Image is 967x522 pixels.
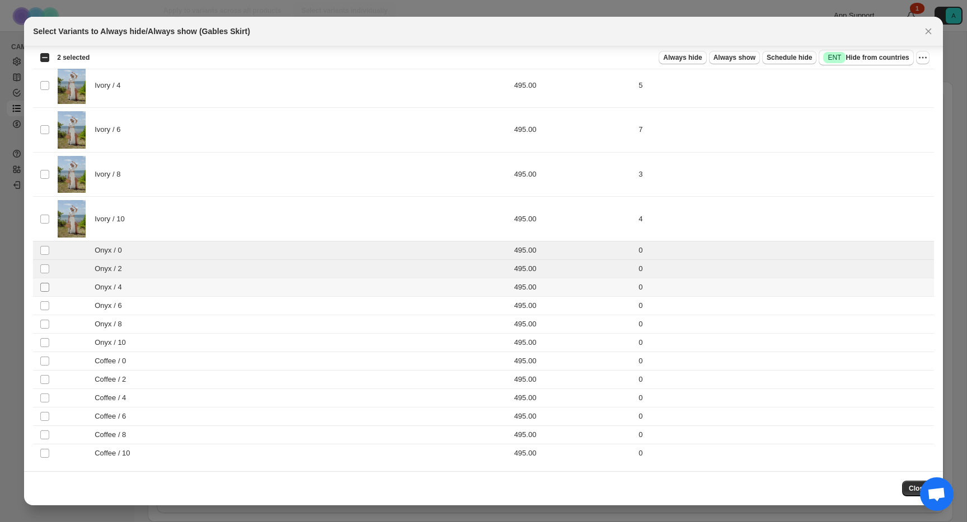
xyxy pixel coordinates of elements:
[95,392,132,404] span: Coffee / 4
[57,53,90,62] span: 2 selected
[58,200,86,238] img: IMG_7812_jpg.jpg
[511,370,636,388] td: 495.00
[635,152,933,197] td: 3
[58,67,86,104] img: IMG_7812_jpg.jpg
[511,333,636,352] td: 495.00
[635,315,933,333] td: 0
[635,425,933,444] td: 0
[58,156,86,193] img: IMG_7812_jpg.jpg
[95,213,130,225] span: Ivory / 10
[95,355,132,367] span: Coffee / 0
[828,53,841,62] span: ENT
[511,63,636,108] td: 495.00
[709,51,760,64] button: Always show
[511,352,636,370] td: 495.00
[902,481,934,496] button: Close
[511,197,636,241] td: 495.00
[511,152,636,197] td: 495.00
[635,63,933,108] td: 5
[511,315,636,333] td: 495.00
[95,411,132,422] span: Coffee / 6
[33,26,250,37] h2: Select Variants to Always hide/Always show (Gables Skirt)
[95,124,126,135] span: Ivory / 6
[823,52,909,63] span: Hide from countries
[635,241,933,259] td: 0
[659,51,706,64] button: Always hide
[95,169,126,180] span: Ivory / 8
[95,448,136,459] span: Coffee / 10
[511,407,636,425] td: 495.00
[635,352,933,370] td: 0
[920,477,954,511] div: Open chat
[511,444,636,462] td: 495.00
[635,259,933,278] td: 0
[635,370,933,388] td: 0
[511,296,636,315] td: 495.00
[511,388,636,407] td: 495.00
[95,300,128,311] span: Onyx / 6
[95,282,128,293] span: Onyx / 4
[511,425,636,444] td: 495.00
[511,241,636,259] td: 495.00
[762,51,816,64] button: Schedule hide
[635,407,933,425] td: 0
[663,53,702,62] span: Always hide
[95,374,132,385] span: Coffee / 2
[511,278,636,296] td: 495.00
[819,50,913,65] button: SuccessENTHide from countries
[635,444,933,462] td: 0
[95,337,132,348] span: Onyx / 10
[921,23,936,39] button: Close
[635,107,933,152] td: 7
[635,296,933,315] td: 0
[95,245,128,256] span: Onyx / 0
[95,263,128,274] span: Onyx / 2
[767,53,812,62] span: Schedule hide
[916,51,930,64] button: More actions
[95,80,126,91] span: Ivory / 4
[635,278,933,296] td: 0
[713,53,755,62] span: Always show
[511,259,636,278] td: 495.00
[635,388,933,407] td: 0
[511,107,636,152] td: 495.00
[635,197,933,241] td: 4
[635,333,933,352] td: 0
[95,429,132,440] span: Coffee / 8
[909,484,927,493] span: Close
[58,111,86,149] img: IMG_7812_jpg.jpg
[95,319,128,330] span: Onyx / 8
